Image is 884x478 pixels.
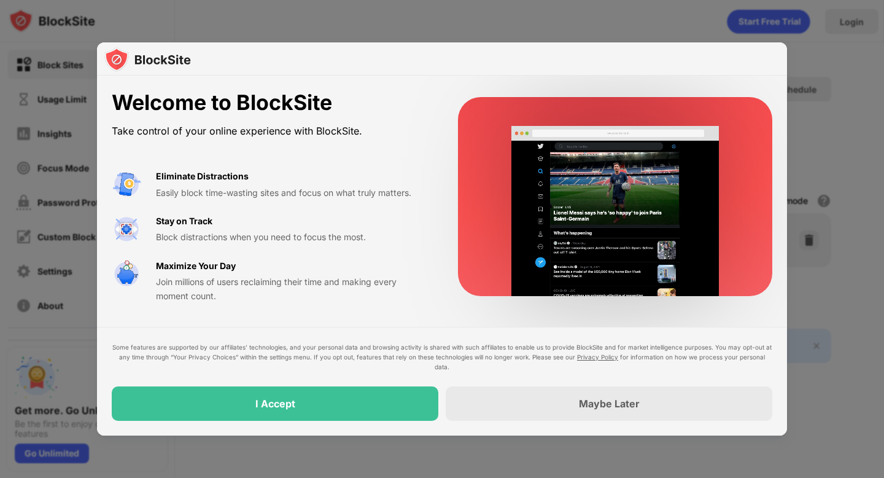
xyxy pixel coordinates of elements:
[156,186,428,200] div: Easily block time-wasting sites and focus on what truly matters.
[156,259,236,273] div: Maximize Your Day
[156,170,249,183] div: Eliminate Distractions
[579,398,640,410] div: Maybe Later
[156,214,212,228] div: Stay on Track
[156,230,428,244] div: Block distractions when you need to focus the most.
[156,275,428,303] div: Join millions of users reclaiming their time and making every moment count.
[112,122,428,140] div: Take control of your online experience with BlockSite.
[112,90,428,116] div: Welcome to BlockSite
[577,353,618,361] a: Privacy Policy
[104,47,191,72] img: logo-blocksite.svg
[112,342,772,372] div: Some features are supported by our affiliates’ technologies, and your personal data and browsing ...
[112,170,141,199] img: value-avoid-distractions.svg
[112,259,141,289] img: value-safe-time.svg
[112,214,141,244] img: value-focus.svg
[255,398,295,410] div: I Accept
